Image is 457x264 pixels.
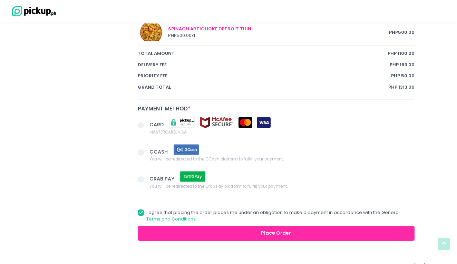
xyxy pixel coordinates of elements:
span: PHP 1313.00 [388,84,415,91]
img: grab pay [176,170,210,183]
label: I agree that placing the order places me under an obligation to make a payment in accordance with... [138,209,415,223]
span: GCASH [149,148,169,155]
span: CARD [149,121,165,128]
span: You will be redirected to the GCash platform to fulfill your payment. [149,156,284,163]
img: mcafee-secure [200,116,234,128]
span: Delivery Fee [138,61,390,68]
img: logo [9,5,57,17]
img: pickupsecure [165,116,200,128]
img: visa [257,117,271,128]
span: PHP 163.00 [390,61,415,68]
span: MASTERCARD, VISA [149,128,271,135]
span: GRAB PAY [149,175,176,182]
div: SPINACH ARTICHOKE DETROIT THIN [168,26,389,32]
a: Terms and Conditions [146,216,196,222]
img: mastercard [239,117,252,128]
span: You will be redirected to the Grab Pay platform to fulfill your payment. [149,183,288,189]
span: PHP 50.00 [391,72,415,79]
span: PHP 500.00 [389,29,415,36]
span: total amount [138,50,388,57]
button: Place Order [138,226,415,241]
img: gcash [169,144,204,156]
span: PHP 1100.00 [388,50,415,57]
span: Priority Fee [138,72,391,79]
div: Payment Method [138,105,415,113]
span: Grand total [138,84,388,91]
div: PHP 500.00 x 1 [168,32,389,39]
